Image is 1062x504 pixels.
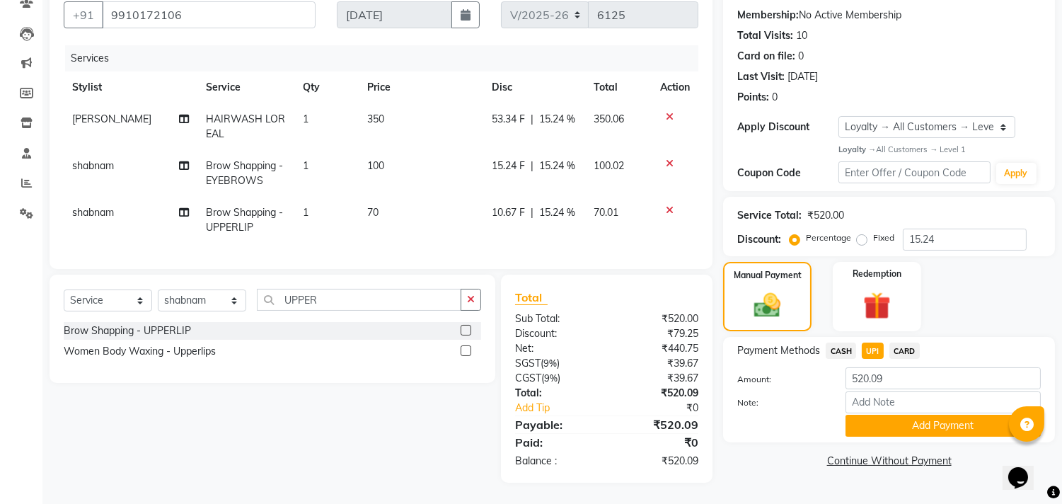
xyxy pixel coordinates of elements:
[873,231,894,244] label: Fixed
[737,232,781,247] div: Discount:
[607,416,710,433] div: ₹520.09
[544,372,558,384] span: 9%
[737,28,793,43] div: Total Visits:
[746,290,788,321] img: _cash.svg
[862,343,884,359] span: UPI
[737,49,795,64] div: Card on file:
[303,113,308,125] span: 1
[504,356,607,371] div: ( )
[531,205,533,220] span: |
[652,71,698,103] th: Action
[504,454,607,469] div: Balance :
[515,357,541,370] span: SGST
[72,113,151,125] span: [PERSON_NAME]
[796,28,807,43] div: 10
[734,269,802,282] label: Manual Payment
[531,159,533,173] span: |
[727,373,835,386] label: Amount:
[102,1,316,28] input: Search by Name/Mobile/Email/Code
[504,371,607,386] div: ( )
[855,289,899,323] img: _gift.svg
[504,326,607,341] div: Discount:
[64,323,191,338] div: Brow Shapping - UPPERLIP
[727,396,835,409] label: Note:
[367,113,384,125] span: 350
[737,8,799,23] div: Membership:
[294,71,359,103] th: Qty
[737,208,802,223] div: Service Total:
[607,341,710,356] div: ₹440.75
[845,391,1041,413] input: Add Note
[607,454,710,469] div: ₹520.09
[504,386,607,401] div: Total:
[72,206,114,219] span: shabnam
[531,112,533,127] span: |
[504,341,607,356] div: Net:
[838,144,876,154] strong: Loyalty →
[607,311,710,326] div: ₹520.00
[889,343,920,359] span: CARD
[845,367,1041,389] input: Amount
[64,71,197,103] th: Stylist
[737,166,838,181] div: Coupon Code
[1003,447,1048,490] iframe: chat widget
[807,208,844,223] div: ₹520.00
[197,71,294,103] th: Service
[303,159,308,172] span: 1
[726,454,1052,469] a: Continue Without Payment
[607,434,710,451] div: ₹0
[826,343,856,359] span: CASH
[539,159,575,173] span: 15.24 %
[64,344,216,359] div: Women Body Waxing - Upperlips
[539,205,575,220] span: 15.24 %
[585,71,652,103] th: Total
[594,113,624,125] span: 350.06
[504,401,624,416] a: Add Tip
[492,159,525,173] span: 15.24 F
[483,71,585,103] th: Disc
[367,159,384,172] span: 100
[772,90,778,105] div: 0
[257,289,461,311] input: Search or Scan
[515,372,541,384] span: CGST
[504,434,607,451] div: Paid:
[737,120,838,134] div: Apply Discount
[853,268,901,280] label: Redemption
[543,357,557,369] span: 9%
[607,326,710,341] div: ₹79.25
[206,159,283,187] span: Brow Shapping - EYEBROWS
[838,161,990,183] input: Enter Offer / Coupon Code
[996,163,1037,184] button: Apply
[65,45,709,71] div: Services
[845,415,1041,437] button: Add Payment
[206,113,285,140] span: HAIRWASH LOREAL
[737,8,1041,23] div: No Active Membership
[607,386,710,401] div: ₹520.09
[787,69,818,84] div: [DATE]
[539,112,575,127] span: 15.24 %
[206,206,283,234] span: Brow Shapping - UPPERLIP
[737,343,820,358] span: Payment Methods
[594,206,618,219] span: 70.01
[838,144,1041,156] div: All Customers → Level 1
[607,356,710,371] div: ₹39.67
[594,159,624,172] span: 100.02
[798,49,804,64] div: 0
[367,206,379,219] span: 70
[359,71,483,103] th: Price
[492,205,525,220] span: 10.67 F
[515,290,548,305] span: Total
[72,159,114,172] span: shabnam
[624,401,710,416] div: ₹0
[504,311,607,326] div: Sub Total:
[504,416,607,433] div: Payable:
[737,69,785,84] div: Last Visit:
[737,90,769,105] div: Points:
[492,112,525,127] span: 53.34 F
[607,371,710,386] div: ₹39.67
[64,1,103,28] button: +91
[806,231,851,244] label: Percentage
[303,206,308,219] span: 1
